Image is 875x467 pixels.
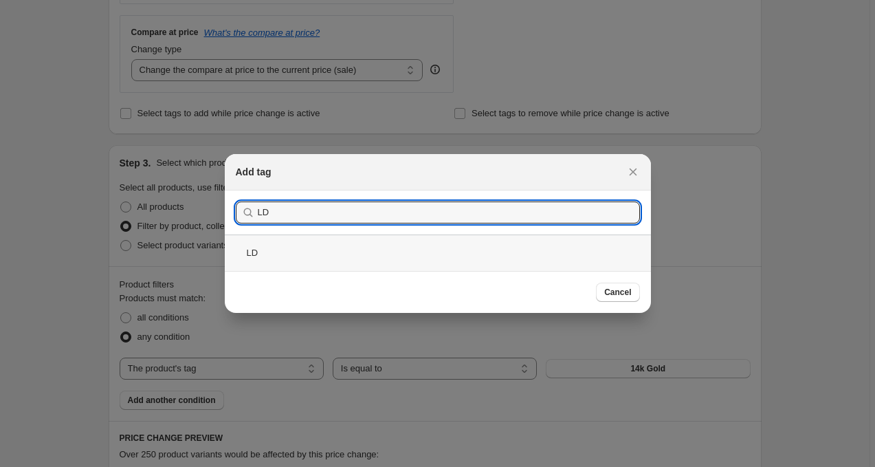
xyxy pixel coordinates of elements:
[236,165,272,179] h2: Add tag
[596,283,639,302] button: Cancel
[604,287,631,298] span: Cancel
[258,202,640,224] input: Search tags
[623,162,643,182] button: Close
[225,235,651,271] div: LD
